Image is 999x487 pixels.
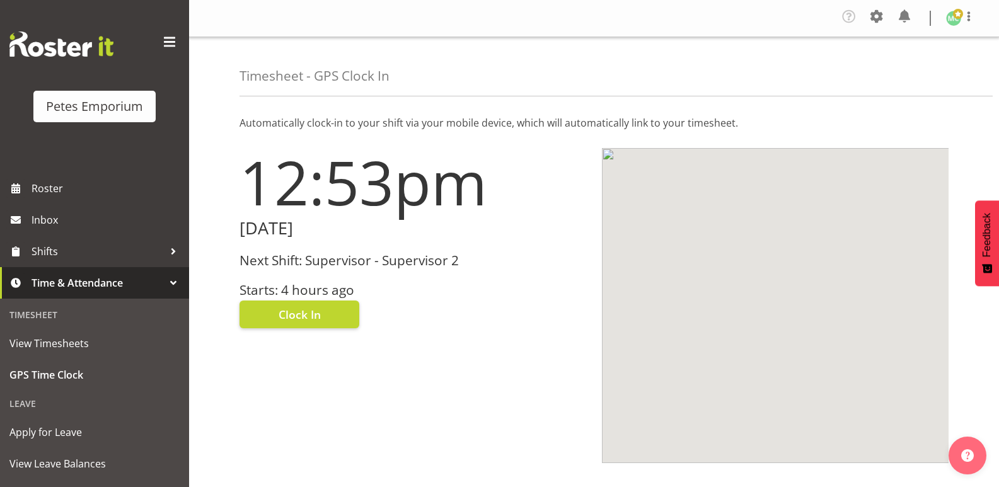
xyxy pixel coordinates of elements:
h2: [DATE] [240,219,587,238]
a: Apply for Leave [3,416,186,448]
span: Clock In [279,306,321,323]
span: Feedback [981,213,993,257]
button: Clock In [240,301,359,328]
h1: 12:53pm [240,148,587,216]
span: Apply for Leave [9,423,180,442]
h4: Timesheet - GPS Clock In [240,69,390,83]
a: View Leave Balances [3,448,186,479]
div: Timesheet [3,302,186,328]
span: GPS Time Clock [9,365,180,384]
span: View Leave Balances [9,454,180,473]
span: Shifts [32,242,164,261]
div: Leave [3,391,186,416]
img: Rosterit website logo [9,32,113,57]
img: help-xxl-2.png [961,449,974,462]
p: Automatically clock-in to your shift via your mobile device, which will automatically link to you... [240,115,949,130]
a: GPS Time Clock [3,359,186,391]
h3: Next Shift: Supervisor - Supervisor 2 [240,253,587,268]
span: View Timesheets [9,334,180,353]
h3: Starts: 4 hours ago [240,283,587,297]
span: Roster [32,179,183,198]
a: View Timesheets [3,328,186,359]
div: Petes Emporium [46,97,143,116]
span: Inbox [32,210,183,229]
button: Feedback - Show survey [975,200,999,286]
span: Time & Attendance [32,273,164,292]
img: melissa-cowen2635.jpg [946,11,961,26]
